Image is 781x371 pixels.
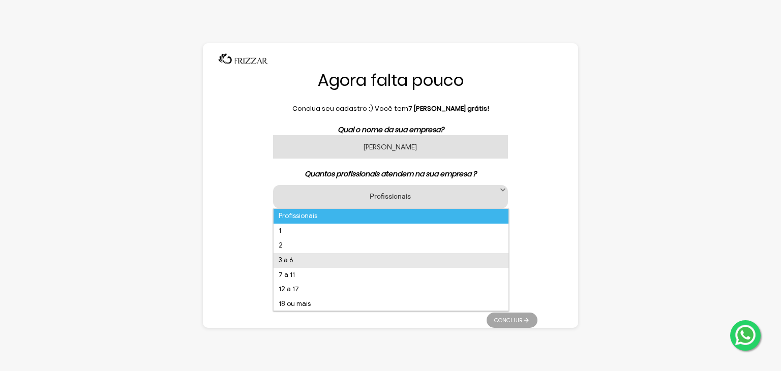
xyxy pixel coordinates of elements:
li: 2 [274,238,508,253]
p: Conclua seu cadastro :) Você tem [244,104,537,114]
ul: Pagination [487,307,537,328]
p: Qual o nome da sua empresa? [244,125,537,135]
input: Nome da sua empresa [273,135,508,159]
p: Veio por algum de nossos parceiros? [244,268,537,279]
label: Profissionais [286,191,495,201]
b: 7 [PERSON_NAME] grátis! [408,104,489,113]
img: whatsapp.png [733,323,758,347]
li: Profissionais [274,209,508,224]
li: 1 [274,224,508,238]
li: 3 a 6 [274,253,508,268]
li: 18 ou mais [274,297,508,312]
li: 12 a 17 [274,282,508,297]
p: Quantos profissionais atendem na sua empresa ? [244,169,537,179]
p: Qual sistema utilizava antes? [244,219,537,229]
h1: Agora falta pouco [244,70,537,91]
li: 7 a 11 [274,268,508,283]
